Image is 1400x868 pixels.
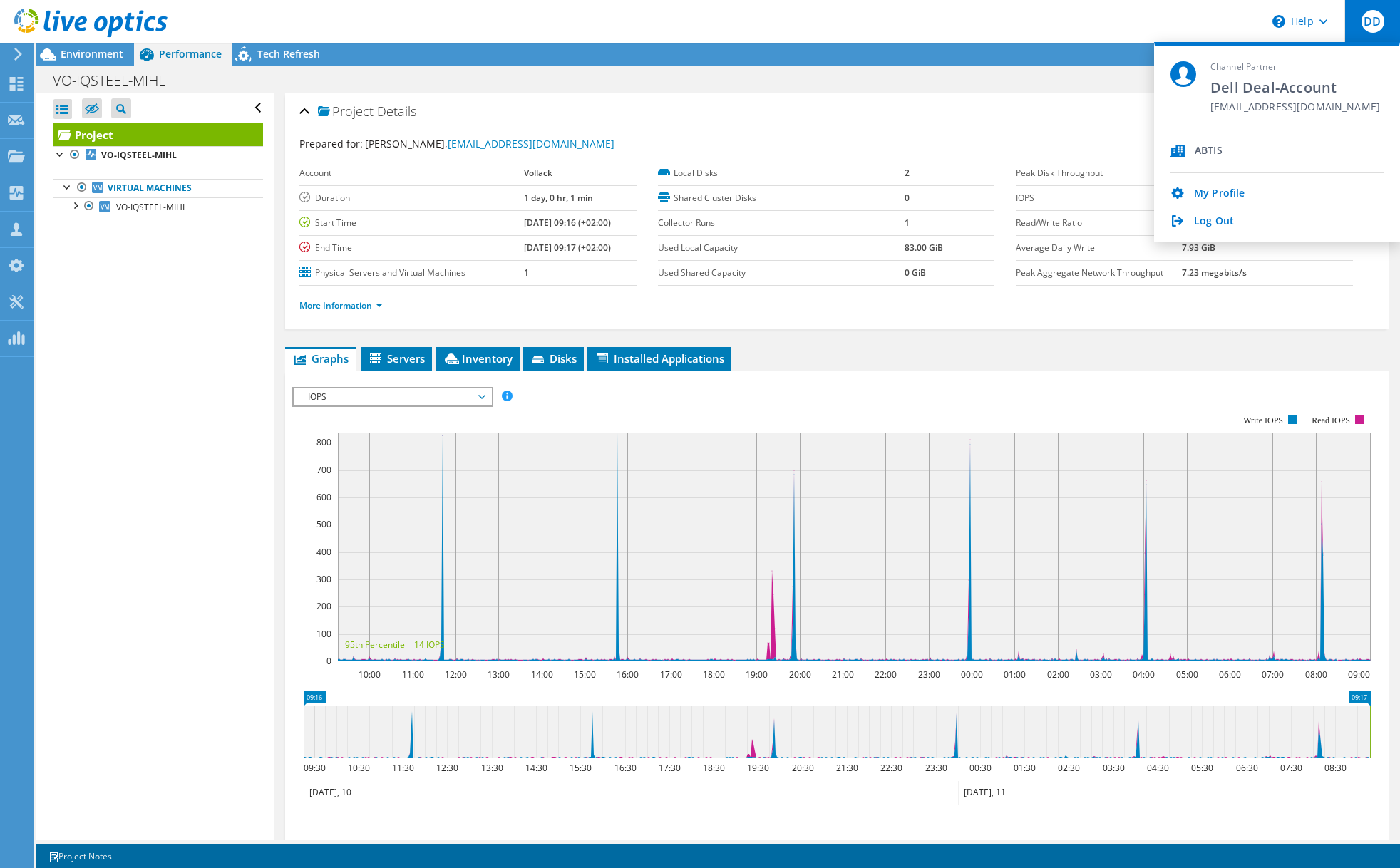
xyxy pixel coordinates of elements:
b: 1 [524,267,529,279]
label: Account [299,166,524,180]
text: 12:30 [436,762,458,774]
text: 800 [316,436,331,448]
text: 04:00 [1132,668,1154,681]
text: 07:00 [1261,668,1283,681]
text: 04:30 [1146,762,1168,774]
text: 20:00 [788,668,810,681]
span: Disks [530,351,577,366]
text: 06:30 [1235,762,1257,774]
label: Local Disks [658,166,905,180]
text: 03:00 [1089,668,1111,681]
text: 15:00 [573,668,595,681]
text: 00:00 [960,668,982,681]
text: 01:30 [1013,762,1035,774]
b: 7.23 megabits/s [1182,267,1247,279]
span: Project [318,105,374,119]
text: 300 [316,573,331,585]
text: 12:00 [444,668,466,681]
a: More Information [299,299,383,311]
span: [EMAIL_ADDRESS][DOMAIN_NAME] [1210,101,1380,115]
text: 200 [316,600,331,612]
text: 09:30 [303,762,325,774]
a: Log Out [1194,215,1234,229]
label: Read/Write Ratio [1016,216,1182,230]
label: IOPS [1016,191,1182,205]
label: Collector Runs [658,216,905,230]
a: VO-IQSTEEL-MIHL [53,146,263,165]
a: [EMAIL_ADDRESS][DOMAIN_NAME] [448,137,614,150]
text: 18:00 [702,668,724,681]
label: Duration [299,191,524,205]
b: 1 day, 0 hr, 1 min [524,192,593,204]
text: 09:00 [1347,668,1369,681]
label: End Time [299,241,524,255]
b: 0 [905,192,910,204]
span: Channel Partner [1210,61,1380,73]
text: 13:00 [487,668,509,681]
b: 83.00 GiB [905,242,943,254]
text: 02:30 [1057,762,1079,774]
a: Virtual Machines [53,179,263,197]
label: Peak Disk Throughput [1016,166,1182,180]
text: 14:30 [525,762,547,774]
b: 2 [905,167,910,179]
label: Shared Cluster Disks [658,191,905,205]
text: 06:00 [1218,668,1240,681]
span: IOPS [301,388,484,405]
b: Vollack [524,167,552,179]
span: [PERSON_NAME], [365,137,614,150]
text: 400 [316,546,331,558]
text: 05:30 [1190,762,1213,774]
span: Installed Applications [595,351,724,366]
text: 23:00 [917,668,940,681]
span: Tech Refresh [257,47,320,61]
text: 16:30 [614,762,636,774]
text: 22:30 [880,762,902,774]
a: VO-IQSTEEL-MIHL [53,197,263,216]
text: 15:30 [569,762,591,774]
span: Performance [159,47,222,61]
div: ABTIS [1195,145,1223,158]
label: Prepared for: [299,137,363,150]
text: 07:30 [1280,762,1302,774]
label: Peak Aggregate Network Throughput [1016,266,1182,280]
label: Used Local Capacity [658,241,905,255]
text: 03:30 [1102,762,1124,774]
a: Project Notes [38,847,122,865]
text: 100 [316,628,331,640]
label: Used Shared Capacity [658,266,905,280]
text: 02:00 [1046,668,1069,681]
text: 00:30 [969,762,991,774]
text: 19:30 [746,762,768,774]
span: Dell Deal-Account [1210,78,1380,97]
text: 01:00 [1003,668,1025,681]
text: 17:00 [659,668,681,681]
text: Read IOPS [1312,415,1350,425]
text: 21:30 [835,762,858,774]
text: 600 [316,491,331,503]
text: 700 [316,464,331,476]
label: Physical Servers and Virtual Machines [299,266,524,280]
text: 11:30 [391,762,413,774]
text: 08:30 [1324,762,1346,774]
text: 17:30 [658,762,680,774]
text: 95th Percentile = 14 IOPS [345,639,445,651]
label: Average Daily Write [1016,241,1182,255]
a: Project [53,123,263,146]
span: Details [377,103,416,120]
text: 22:00 [874,668,896,681]
text: 16:00 [616,668,638,681]
text: 14:00 [530,668,552,681]
label: Start Time [299,216,524,230]
text: 10:00 [358,668,380,681]
span: Inventory [443,351,513,366]
text: 0 [326,655,331,667]
span: Servers [368,351,425,366]
b: 7.93 GiB [1182,242,1215,254]
text: 13:30 [480,762,503,774]
text: 23:30 [925,762,947,774]
b: 0 GiB [905,267,926,279]
span: DD [1362,10,1384,33]
b: [DATE] 09:17 (+02:00) [524,242,611,254]
span: Graphs [292,351,349,366]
